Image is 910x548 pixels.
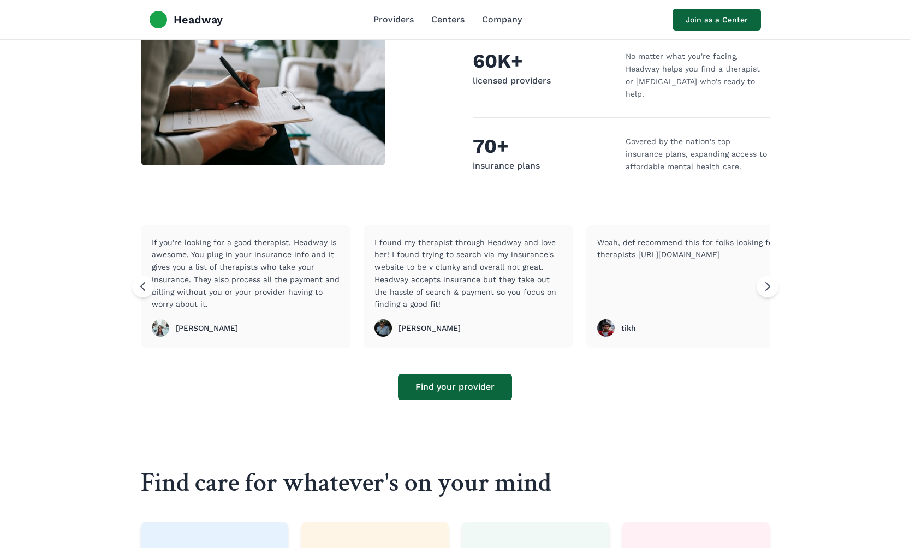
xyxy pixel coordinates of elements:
a: Join as a Center [673,9,761,31]
div: insurance plans [473,159,617,172]
img: Caiti Donovan [374,319,392,337]
img: tikh [597,319,615,337]
div: Covered by the nation's top insurance plans, expanding access to affordable mental health care. [626,135,770,172]
img: Rachel Bouton [152,319,169,337]
span: [PERSON_NAME] [176,323,238,333]
h2: Find care for whatever's on your mind [141,470,770,496]
p: Woah, def recommend this for folks looking for therapists [URL][DOMAIN_NAME] [597,236,785,311]
a: Headway [150,11,223,28]
div: 70+ [473,135,617,157]
span: tikh [621,323,636,333]
a: Centers [431,13,465,26]
span: [PERSON_NAME] [399,323,461,333]
span: Headway [174,12,223,27]
a: Providers [373,13,414,26]
a: Company [482,13,522,26]
div: No matter what you're facing, Headway helps you find a therapist or [MEDICAL_DATA] who's ready to... [626,50,770,100]
p: I found my therapist through Headway and love her! I found trying to search via my insurance's we... [374,236,562,311]
p: If you're looking for a good therapist, Headway is awesome. You plug in your insurance info and i... [152,236,340,311]
div: licensed providers [473,74,617,87]
img: Person in comfortable therapy setting [141,3,385,165]
button: Find your provider [398,374,512,400]
div: 60K+ [473,50,617,72]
